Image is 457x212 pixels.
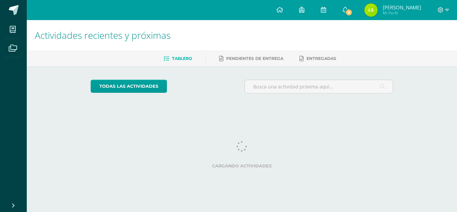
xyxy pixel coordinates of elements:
a: Tablero [164,53,192,64]
span: Tablero [172,56,192,61]
a: Pendientes de entrega [219,53,283,64]
input: Busca una actividad próxima aquí... [245,80,393,93]
span: 9 [345,9,353,16]
span: Entregadas [306,56,336,61]
a: todas las Actividades [91,80,167,93]
a: Entregadas [299,53,336,64]
span: Pendientes de entrega [226,56,283,61]
label: Cargando actividades [91,163,393,168]
span: Actividades recientes y próximas [35,29,171,42]
img: 8e31b0956417436b50b87adc4ec29d76.png [364,3,378,17]
span: Mi Perfil [383,10,421,16]
span: [PERSON_NAME] [383,4,421,11]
